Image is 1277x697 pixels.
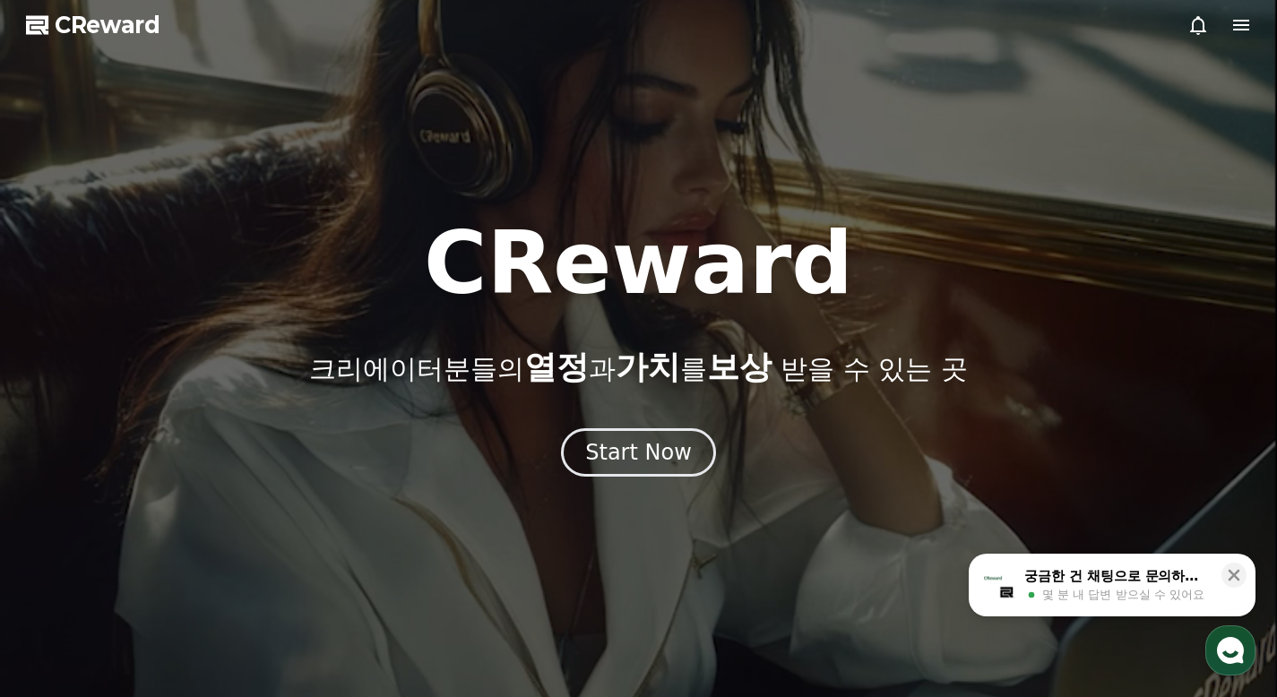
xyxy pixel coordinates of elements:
[707,348,772,385] span: 보상
[616,348,680,385] span: 가치
[561,428,716,477] button: Start Now
[309,349,967,385] p: 크리에이터분들의 과 를 받을 수 있는 곳
[424,220,853,306] h1: CReward
[55,11,160,39] span: CReward
[585,438,692,467] div: Start Now
[26,11,160,39] a: CReward
[524,348,589,385] span: 열정
[561,446,716,463] a: Start Now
